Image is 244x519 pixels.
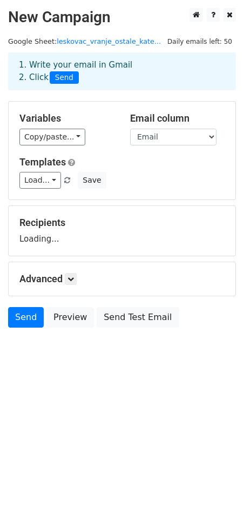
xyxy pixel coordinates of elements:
span: Daily emails left: 50 [164,36,236,48]
div: Loading... [19,217,225,245]
a: Copy/paste... [19,129,85,145]
small: Google Sheet: [8,37,161,45]
button: Save [78,172,106,189]
a: Send Test Email [97,307,179,328]
a: Daily emails left: 50 [164,37,236,45]
h2: New Campaign [8,8,236,26]
a: Send [8,307,44,328]
a: Load... [19,172,61,189]
a: Templates [19,156,66,168]
div: 1. Write your email in Gmail 2. Click [11,59,233,84]
a: leskovac_vranje_ostale_kate... [57,37,161,45]
h5: Advanced [19,273,225,285]
a: Preview [46,307,94,328]
h5: Variables [19,112,114,124]
span: Send [50,71,79,84]
h5: Recipients [19,217,225,229]
h5: Email column [130,112,225,124]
